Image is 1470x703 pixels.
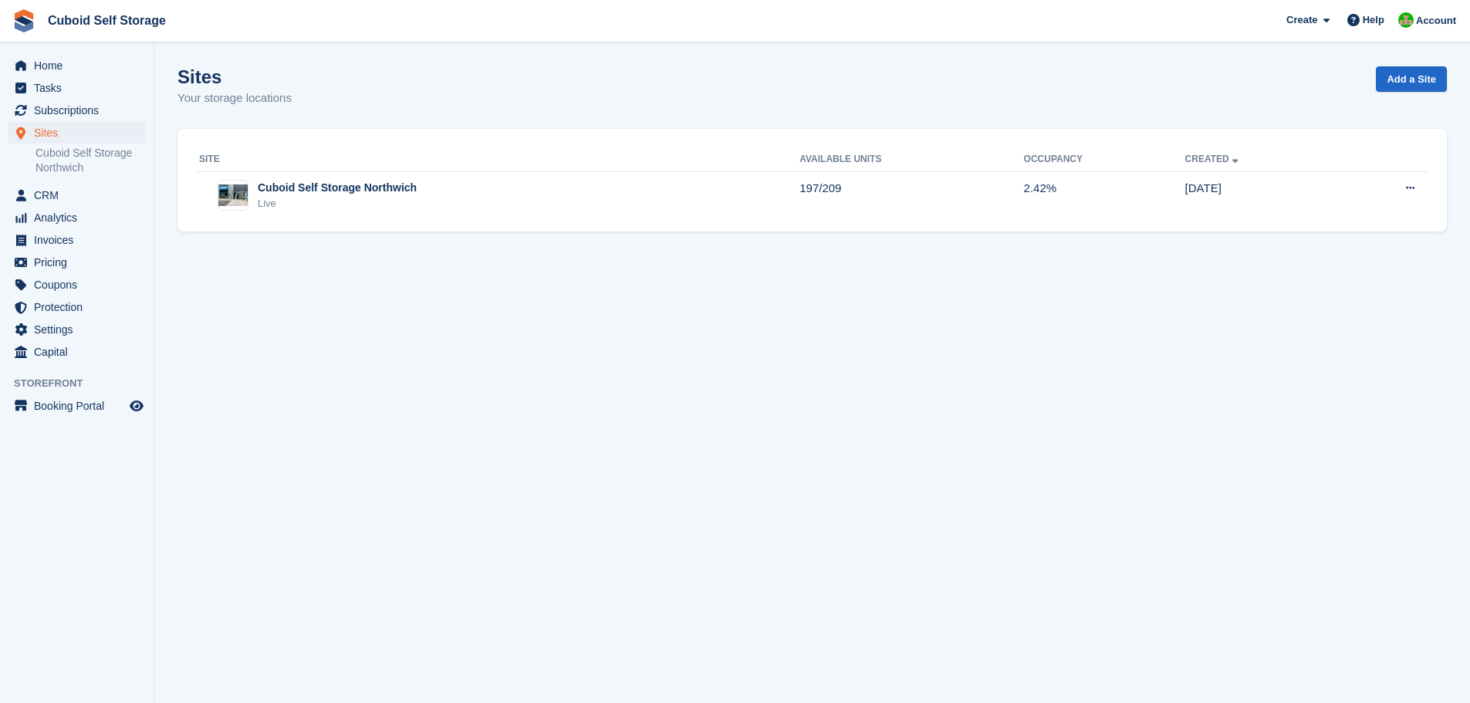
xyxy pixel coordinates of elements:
td: 2.42% [1024,171,1185,219]
span: CRM [34,184,127,206]
a: menu [8,395,146,417]
h1: Sites [177,66,292,87]
span: Booking Portal [34,395,127,417]
a: menu [8,184,146,206]
a: menu [8,207,146,228]
a: menu [8,100,146,121]
span: Tasks [34,77,127,99]
a: menu [8,319,146,340]
a: menu [8,252,146,273]
th: Available Units [799,147,1023,172]
td: [DATE] [1185,171,1340,219]
p: Your storage locations [177,90,292,107]
a: menu [8,55,146,76]
span: Pricing [34,252,127,273]
span: Subscriptions [34,100,127,121]
a: menu [8,77,146,99]
span: Storefront [14,376,154,391]
a: Cuboid Self Storage [42,8,172,33]
td: 197/209 [799,171,1023,219]
span: Sites [34,122,127,144]
a: Add a Site [1376,66,1447,92]
th: Occupancy [1024,147,1185,172]
a: Created [1185,154,1242,164]
span: Invoices [34,229,127,251]
a: Preview store [127,397,146,415]
a: menu [8,122,146,144]
img: Mark Prince [1398,12,1414,28]
a: menu [8,296,146,318]
img: stora-icon-8386f47178a22dfd0bd8f6a31ec36ba5ce8667c1dd55bd0f319d3a0aa187defe.svg [12,9,35,32]
th: Site [196,147,799,172]
span: Home [34,55,127,76]
img: Image of Cuboid Self Storage Northwich site [218,184,248,207]
span: Help [1363,12,1384,28]
span: Settings [34,319,127,340]
div: Cuboid Self Storage Northwich [258,180,417,196]
span: Create [1286,12,1317,28]
a: menu [8,274,146,296]
span: Protection [34,296,127,318]
span: Capital [34,341,127,363]
span: Analytics [34,207,127,228]
div: Live [258,196,417,211]
span: Account [1416,13,1456,29]
a: menu [8,229,146,251]
span: Coupons [34,274,127,296]
a: Cuboid Self Storage Northwich [35,146,146,175]
a: menu [8,341,146,363]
